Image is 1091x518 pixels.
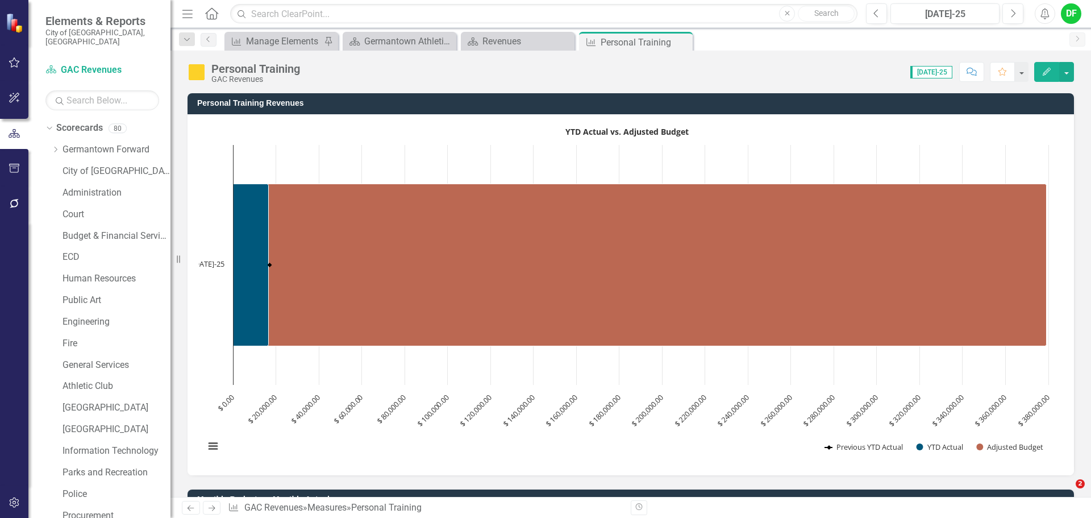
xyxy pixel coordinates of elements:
[758,392,794,429] text: $ 260,000.00
[63,337,170,350] a: Fire
[930,392,966,429] text: $ 340,000.00
[565,126,689,137] text: YTD Actual vs. Adjusted Budget
[63,380,170,393] a: Athletic Club
[63,488,170,501] a: Police
[364,34,453,48] div: Germantown Athletic Club
[464,34,572,48] a: Revenues
[234,184,1047,346] g: Adjusted Budget, series 3 of 3. Bar series with 1 bar.
[672,392,709,429] text: $ 220,000.00
[197,495,1068,504] h3: Monthly Budget vs. Monthly Actual
[199,123,1054,464] svg: Interactive chart
[45,28,159,47] small: City of [GEOGRAPHIC_DATA], [GEOGRAPHIC_DATA]
[332,392,365,426] text: $ 60,000.00
[374,392,408,426] text: $ 80,000.00
[63,466,170,479] a: Parks and Recreation
[976,442,1043,452] button: Show Adjusted Budget
[63,445,170,458] a: Information Technology
[63,165,170,178] a: City of [GEOGRAPHIC_DATA]
[228,502,622,515] div: » »
[268,263,272,267] g: Previous YTD Actual, series 1 of 3. Line with 1 data point.
[457,392,494,429] text: $ 120,000.00
[917,442,964,452] button: Show YTD Actual
[972,392,1009,429] text: $ 360,000.00
[230,4,857,24] input: Search ClearPoint...
[244,502,303,513] a: GAC Revenues
[109,123,127,133] div: 80
[45,90,159,110] input: Search Below...
[268,263,272,267] path: Jul-25, 16,993. Previous YTD Actual.
[234,184,1047,346] path: Jul-25, 379,000. Adjusted Budget.
[197,99,1068,107] h3: Personal Training Revenues
[234,184,269,346] g: YTD Actual, series 2 of 3. Bar series with 1 bar.
[234,184,269,346] path: Jul-25, 16,606. YTD Actual.
[246,34,321,48] div: Manage Elements
[63,401,170,415] a: [GEOGRAPHIC_DATA]
[215,392,236,413] text: $ 0.00
[894,7,996,21] div: [DATE]-25
[63,359,170,372] a: General Services
[814,9,839,18] span: Search
[629,392,665,429] text: $ 200,000.00
[188,63,206,81] img: Caution
[63,272,170,285] a: Human Resources
[801,392,837,429] text: $ 280,000.00
[586,392,623,429] text: $ 180,000.00
[45,64,159,77] a: GAC Revenues
[1076,479,1085,488] span: 2
[192,259,224,269] text: [DATE]-25
[890,3,1000,24] button: [DATE]-25
[63,143,170,156] a: Germantown Forward
[1015,392,1052,429] text: $ 380,000.00
[211,75,300,84] div: GAC Revenues
[245,392,279,426] text: $ 20,000.00
[227,34,321,48] a: Manage Elements
[1052,479,1080,507] iframe: Intercom live chat
[63,187,170,200] a: Administration
[482,34,572,48] div: Revenues
[798,6,855,22] button: Search
[825,442,904,452] button: Show Previous YTD Actual
[63,208,170,221] a: Court
[910,66,952,78] span: [DATE]-25
[289,392,322,426] text: $ 40,000.00
[56,122,103,135] a: Scorecards
[211,63,300,75] div: Personal Training
[345,34,453,48] a: Germantown Athletic Club
[886,392,923,429] text: $ 320,000.00
[307,502,347,513] a: Measures
[501,392,537,429] text: $ 140,000.00
[6,13,26,33] img: ClearPoint Strategy
[63,251,170,264] a: ECD
[844,392,880,429] text: $ 300,000.00
[205,438,221,454] button: View chart menu, YTD Actual vs. Adjusted Budget
[63,316,170,329] a: Engineering
[63,294,170,307] a: Public Art
[45,14,159,28] span: Elements & Reports
[601,35,690,49] div: Personal Training
[715,392,751,429] text: $ 240,000.00
[63,423,170,436] a: [GEOGRAPHIC_DATA]
[1061,3,1081,24] button: DF
[351,502,422,513] div: Personal Training
[543,392,580,429] text: $ 160,000.00
[415,392,451,429] text: $ 100,000.00
[63,230,170,243] a: Budget & Financial Services
[199,123,1063,464] div: YTD Actual vs. Adjusted Budget. Highcharts interactive chart.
